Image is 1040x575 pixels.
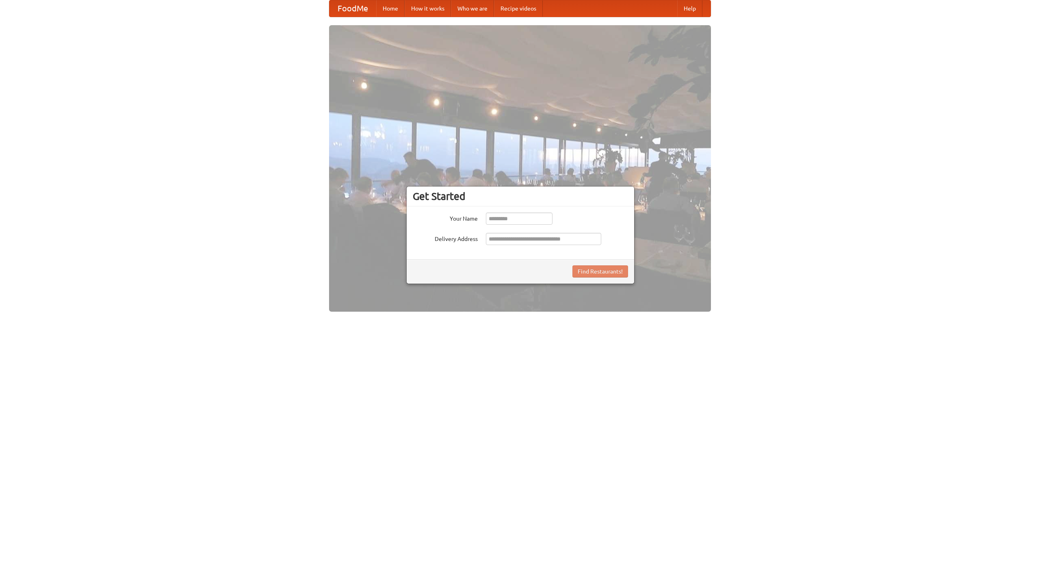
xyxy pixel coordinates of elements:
a: Recipe videos [494,0,543,17]
h3: Get Started [413,190,628,202]
a: FoodMe [329,0,376,17]
a: How it works [405,0,451,17]
label: Delivery Address [413,233,478,243]
a: Who we are [451,0,494,17]
a: Help [677,0,702,17]
label: Your Name [413,213,478,223]
button: Find Restaurants! [572,265,628,278]
a: Home [376,0,405,17]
